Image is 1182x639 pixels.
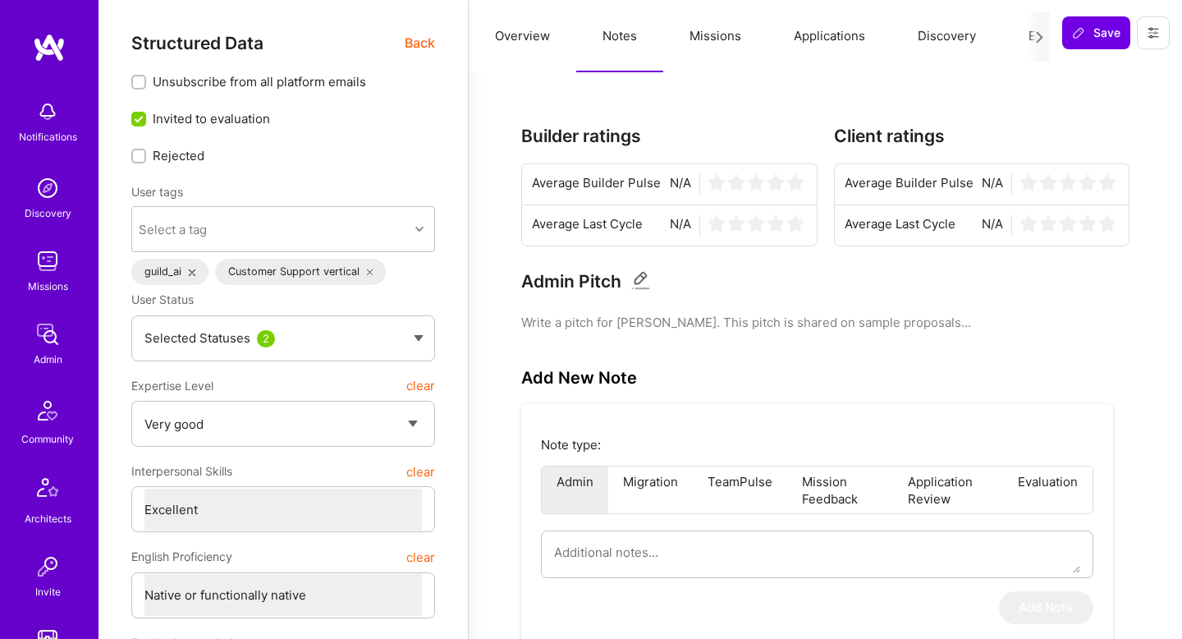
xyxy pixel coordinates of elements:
span: Average Last Cycle [845,215,955,236]
div: Customer Support vertical [215,259,387,285]
div: Select a tag [139,221,207,238]
i: icon Close [189,269,195,276]
div: Discovery [25,205,71,222]
li: Admin [542,467,608,513]
h3: Add New Note [521,368,637,388]
span: Back [405,33,435,53]
h3: Builder ratings [521,126,818,146]
label: User tags [131,184,183,200]
img: discovery [31,172,64,205]
div: Architects [25,510,71,527]
img: star [1099,215,1116,232]
img: bell [31,95,64,128]
img: teamwork [31,245,64,278]
button: Save [1062,16,1130,49]
span: Invited to evaluation [153,110,270,127]
span: Selected Statuses [144,330,250,346]
img: star [1060,215,1076,232]
img: logo [33,33,66,62]
img: star [728,174,744,191]
span: Average Builder Pulse [532,174,661,195]
img: caret [414,335,424,342]
i: icon Chevron [415,225,424,233]
img: star [1040,215,1056,232]
button: clear [406,457,435,486]
span: Structured Data [131,33,263,53]
span: Rejected [153,147,204,164]
img: star [1020,174,1037,191]
img: star [1060,174,1076,191]
span: Average Last Cycle [532,215,643,236]
pre: Write a pitch for [PERSON_NAME]. This pitch is shared on sample proposals... [521,314,1129,331]
div: Missions [28,278,68,295]
button: clear [406,542,435,572]
li: Application Review [893,467,1003,513]
span: User Status [131,292,194,306]
span: N/A [670,215,691,236]
img: Community [28,391,67,430]
img: star [767,174,784,191]
img: star [1020,215,1037,232]
li: Evaluation [1003,467,1093,513]
div: Admin [34,351,62,368]
img: star [1099,174,1116,191]
img: star [1079,174,1096,191]
span: Average Builder Pulse [845,174,974,195]
li: Migration [608,467,693,513]
p: Note type: [541,436,1093,453]
span: N/A [670,174,691,195]
button: Add Note [999,591,1093,624]
img: star [767,215,784,232]
span: Interpersonal Skills [131,457,232,486]
span: N/A [982,215,1003,236]
li: Mission Feedback [787,467,893,513]
i: icon Close [367,269,373,276]
img: star [728,215,744,232]
img: Invite [31,550,64,583]
img: star [1079,215,1096,232]
img: Architects [28,471,67,510]
span: Expertise Level [131,371,213,401]
span: English Proficiency [131,542,232,572]
h3: Admin Pitch [521,271,621,292]
img: star [787,174,804,191]
img: star [787,215,804,232]
img: star [748,174,764,191]
img: star [1040,174,1056,191]
img: star [708,215,725,232]
i: Edit [631,271,650,290]
img: star [708,174,725,191]
img: star [748,215,764,232]
span: N/A [982,174,1003,195]
span: Unsubscribe from all platform emails [153,73,366,90]
img: admin teamwork [31,318,64,351]
li: TeamPulse [693,467,787,513]
div: Community [21,430,74,448]
i: icon Next [1033,31,1046,44]
button: clear [406,371,435,401]
div: guild_ai [131,259,208,285]
div: Notifications [19,128,77,145]
div: 2 [257,330,275,347]
div: Invite [35,583,61,600]
h3: Client ratings [834,126,1130,146]
span: Save [1072,25,1120,41]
